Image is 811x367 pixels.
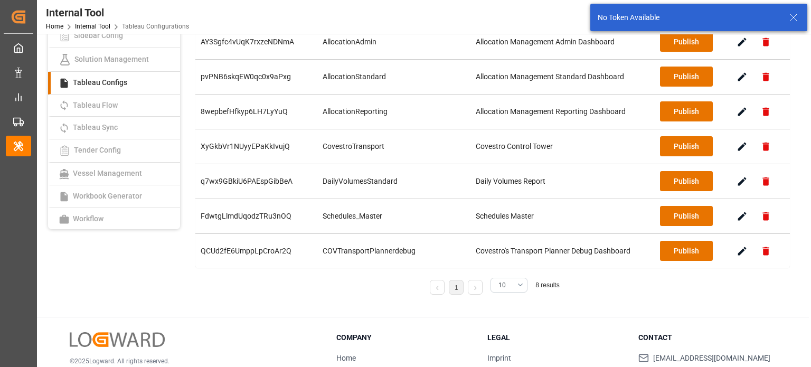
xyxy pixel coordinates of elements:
[48,139,180,163] a: Tender Config
[660,241,713,261] button: Publish
[336,332,474,343] h3: Company
[449,280,464,295] li: 1
[487,354,511,362] a: Imprint
[70,332,165,347] img: Logward Logo
[317,233,470,268] td: COVTransportPlannerdebug
[470,129,655,164] td: Covestro Control Tower
[71,146,124,154] span: Tender Config
[48,208,180,230] a: Workflow
[75,23,110,30] a: Internal Tool
[48,163,180,185] a: Vessel Management
[195,94,317,129] td: 8wepbefHfkyp6LH7LyYuQ
[70,356,310,366] p: © 2025 Logward. All rights reserved.
[317,94,470,129] td: AllocationReporting
[638,332,776,343] h3: Contact
[598,12,779,23] div: No Token Available
[470,164,655,199] td: Daily Volumes Report
[317,199,470,233] td: Schedules_Master
[48,117,180,139] a: Tableau Sync
[195,233,317,268] td: QCUd2fE6UmppLpCroAr2Q
[70,101,121,109] span: Tableau Flow
[498,280,506,290] span: 10
[70,169,145,177] span: Vessel Management
[660,32,713,52] button: Publish
[195,24,317,59] td: AY3Sgfc4vUqK7rxzeNDNmA
[317,129,470,164] td: CovestroTransport
[70,192,145,200] span: Workbook Generator
[48,72,180,95] a: Tableau Configs
[48,95,180,117] a: Tableau Flow
[660,206,713,226] button: Publish
[48,25,180,48] a: Sidebar Config
[430,280,445,295] li: Previous Page
[336,354,356,362] a: Home
[660,101,713,121] button: Publish
[46,23,63,30] a: Home
[71,54,152,63] span: Solution Management
[470,94,655,129] td: Allocation Management Reporting Dashboard
[317,24,470,59] td: AllocationAdmin
[195,129,317,164] td: XyGkbVr1NUyyEPaKkIvujQ
[48,185,180,208] a: Workbook Generator
[470,59,655,94] td: Allocation Management Standard Dashboard
[71,31,126,40] span: Sidebar Config
[195,59,317,94] td: pvPNB6skqEW0qc0x9aPxg
[46,5,189,21] div: Internal Tool
[487,332,625,343] h3: Legal
[660,67,713,87] button: Publish
[470,233,655,268] td: Covestro's Transport Planner Debug Dashboard
[70,78,130,87] span: Tableau Configs
[317,59,470,94] td: AllocationStandard
[70,214,107,223] span: Workflow
[48,48,180,72] a: Solution Management
[455,284,458,291] a: 1
[491,278,527,293] button: open menu
[535,281,559,289] span: 8 results
[653,353,770,364] span: [EMAIL_ADDRESS][DOMAIN_NAME]
[195,199,317,233] td: FdwtgLlmdUqodzTRu3nOQ
[195,164,317,199] td: q7wx9GBkiU6PAEspGibBeA
[468,280,483,295] li: Next Page
[317,164,470,199] td: DailyVolumesStandard
[470,24,655,59] td: Allocation Management Admin Dashboard
[660,136,713,156] button: Publish
[660,171,713,191] button: Publish
[470,199,655,233] td: Schedules Master
[70,123,121,131] span: Tableau Sync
